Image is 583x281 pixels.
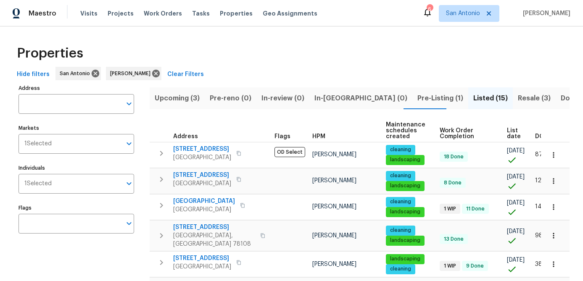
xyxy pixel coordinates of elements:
[192,11,210,16] span: Tasks
[417,92,463,104] span: Pre-Listing (1)
[173,153,231,162] span: [GEOGRAPHIC_DATA]
[535,178,545,184] span: 123
[18,86,134,91] label: Address
[312,233,356,239] span: [PERSON_NAME]
[387,227,414,234] span: cleaning
[518,92,551,104] span: Resale (3)
[463,263,487,270] span: 9 Done
[387,265,414,273] span: cleaning
[123,218,135,229] button: Open
[263,9,317,18] span: Geo Assignments
[441,179,465,186] span: 8 Done
[24,140,52,147] span: 1 Selected
[274,134,290,139] span: Flags
[441,263,459,270] span: 1 WIP
[441,205,459,213] span: 1 WIP
[507,148,525,154] span: [DATE]
[173,134,198,139] span: Address
[173,197,235,205] span: [GEOGRAPHIC_DATA]
[144,9,182,18] span: Work Orders
[173,223,255,231] span: [STREET_ADDRESS]
[387,172,414,179] span: cleaning
[463,205,488,213] span: 11 Done
[123,98,135,110] button: Open
[507,128,521,139] span: List date
[387,198,414,205] span: cleaning
[274,147,305,157] span: OD Select
[13,67,53,82] button: Hide filters
[387,146,414,153] span: cleaning
[535,204,542,210] span: 14
[473,92,508,104] span: Listed (15)
[387,156,424,163] span: landscaping
[167,69,204,80] span: Clear Filters
[123,178,135,189] button: Open
[312,152,356,158] span: [PERSON_NAME]
[55,67,101,80] div: San Antonio
[507,174,525,180] span: [DATE]
[387,237,424,244] span: landscaping
[507,200,525,206] span: [DATE]
[220,9,253,18] span: Properties
[312,178,356,184] span: [PERSON_NAME]
[314,92,407,104] span: In-[GEOGRAPHIC_DATA] (0)
[507,257,525,263] span: [DATE]
[24,180,52,187] span: 1 Selected
[261,92,304,104] span: In-review (0)
[106,67,161,80] div: [PERSON_NAME]
[173,231,255,248] span: [GEOGRAPHIC_DATA], [GEOGRAPHIC_DATA] 78108
[535,261,542,267] span: 38
[535,134,549,139] span: DOM
[312,261,356,267] span: [PERSON_NAME]
[507,228,525,234] span: [DATE]
[108,9,134,18] span: Projects
[427,5,433,13] div: 6
[535,233,543,239] span: 98
[446,9,480,18] span: San Antonio
[110,69,154,78] span: [PERSON_NAME]
[173,145,231,153] span: [STREET_ADDRESS]
[312,134,325,139] span: HPM
[520,9,570,18] span: [PERSON_NAME]
[17,69,50,80] span: Hide filters
[60,69,93,78] span: San Antonio
[18,165,134,171] label: Individuals
[387,208,424,215] span: landscaping
[441,153,467,160] span: 18 Done
[17,49,83,58] span: Properties
[173,179,231,188] span: [GEOGRAPHIC_DATA]
[18,126,134,131] label: Markets
[441,236,467,243] span: 13 Done
[440,128,493,139] span: Work Order Completion
[387,255,424,263] span: landscaping
[173,171,231,179] span: [STREET_ADDRESS]
[173,205,235,214] span: [GEOGRAPHIC_DATA]
[173,263,231,271] span: [GEOGRAPHIC_DATA]
[210,92,251,104] span: Pre-reno (0)
[386,122,425,139] span: Maintenance schedules created
[312,204,356,210] span: [PERSON_NAME]
[123,138,135,150] button: Open
[387,182,424,189] span: landscaping
[173,254,231,263] span: [STREET_ADDRESS]
[155,92,200,104] span: Upcoming (3)
[80,9,98,18] span: Visits
[29,9,56,18] span: Maestro
[18,205,134,210] label: Flags
[535,152,543,158] span: 87
[164,67,207,82] button: Clear Filters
